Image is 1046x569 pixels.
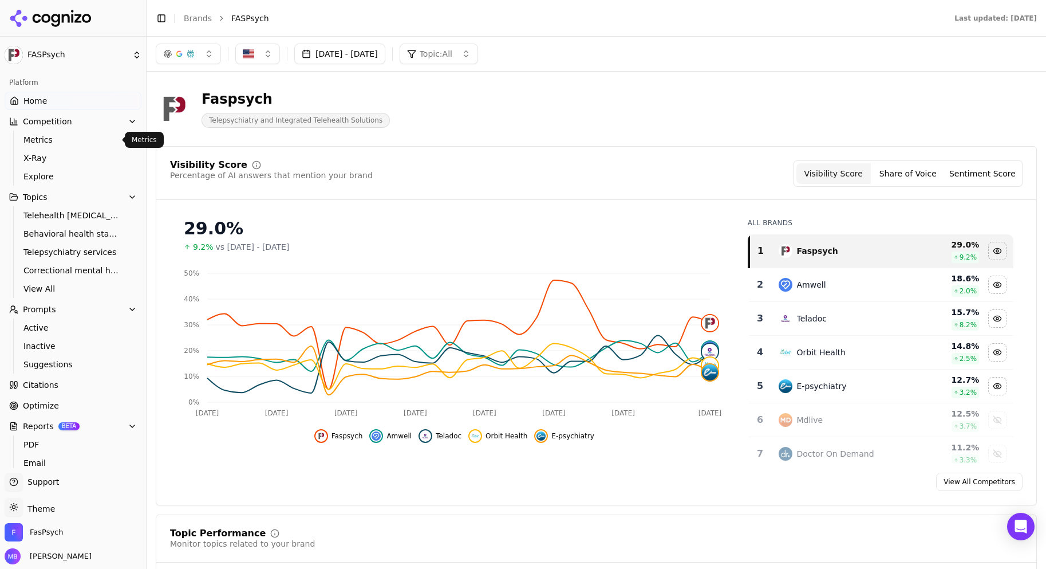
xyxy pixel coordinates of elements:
[911,340,980,352] div: 14.8 %
[779,312,792,325] img: teladoc
[23,152,123,164] span: X-Ray
[23,439,123,450] span: PDF
[19,207,128,223] a: Telehealth [MEDICAL_DATA]
[988,242,1006,260] button: Hide faspsych data
[19,150,128,166] a: X-Ray
[30,527,64,537] span: FasPsych
[23,134,123,146] span: Metrics
[5,548,92,564] button: Open user button
[779,244,792,258] img: faspsych
[911,307,980,318] div: 15.7 %
[421,431,430,441] img: teladoc
[331,431,363,441] span: Faspsych
[755,244,767,258] div: 1
[386,431,412,441] span: Amwell
[753,413,767,427] div: 6
[5,188,141,206] button: Topics
[485,431,527,441] span: Orbit Health
[5,92,141,110] a: Home
[317,431,326,441] img: faspsych
[23,210,123,221] span: Telehealth [MEDICAL_DATA]
[611,409,635,417] tspan: [DATE]
[534,429,594,443] button: Hide e-psychiatry data
[5,548,21,564] img: Michael Boyle
[960,422,977,431] span: 3.7 %
[184,295,199,303] tspan: 40%
[749,403,1013,437] tr: 6mdliveMdlive12.5%3.7%Show mdlive data
[960,354,977,363] span: 2.5 %
[404,409,427,417] tspan: [DATE]
[749,302,1013,336] tr: 3teladocTeladoc15.7%8.2%Hide teladoc data
[779,346,792,359] img: orbit health
[988,445,1006,463] button: Show doctor on demand data
[294,44,385,64] button: [DATE] - [DATE]
[468,429,527,443] button: Hide orbit health data
[184,347,199,355] tspan: 20%
[184,13,931,24] nav: breadcrumb
[702,364,718,380] img: e-psychiatry
[170,538,315,550] div: Monitor topics related to your brand
[473,409,496,417] tspan: [DATE]
[753,278,767,292] div: 2
[702,315,718,331] img: faspsych
[23,504,55,513] span: Theme
[749,268,1013,302] tr: 2amwellAmwell18.6%2.0%Hide amwell data
[25,551,92,562] span: [PERSON_NAME]
[19,437,128,453] a: PDF
[334,409,358,417] tspan: [DATE]
[5,397,141,415] a: Optimize
[184,269,199,277] tspan: 50%
[27,50,128,60] span: FASPsych
[23,191,48,203] span: Topics
[779,379,792,393] img: e-psychiatry
[188,398,199,406] tspan: 0%
[797,380,847,392] div: E-psychiatry
[23,359,123,370] span: Suggestions
[5,112,141,131] button: Competition
[796,163,871,184] button: Visibility Score
[23,304,56,315] span: Prompts
[960,320,977,329] span: 8.2 %
[945,163,1020,184] button: Sentiment Score
[779,447,792,461] img: doctor on demand
[196,409,219,417] tspan: [DATE]
[960,287,977,296] span: 2.0 %
[19,262,128,278] a: Correctional mental health
[19,356,128,372] a: Suggestions
[702,342,718,358] img: amwell
[1007,513,1035,540] div: Open Intercom Messenger
[779,413,792,427] img: mdlive
[702,344,718,360] img: teladoc
[184,372,199,380] tspan: 10%
[19,455,128,471] a: Email
[536,431,546,441] img: e-psychiatry
[871,163,945,184] button: Share of Voice
[936,473,1023,491] a: View All Competitors
[436,431,461,441] span: Teladoc
[753,447,767,461] div: 7
[23,457,123,469] span: Email
[23,116,72,127] span: Competition
[23,283,123,295] span: View All
[156,91,192,127] img: FASPsych
[184,14,212,23] a: Brands
[797,347,846,358] div: Orbit Health
[19,281,128,297] a: View All
[797,414,823,426] div: Mdlive
[23,265,123,276] span: Correctional mental health
[372,431,381,441] img: amwell
[749,234,1013,268] tr: 1faspsychFaspsych29.0%9.2%Hide faspsych data
[23,228,123,240] span: Behavioral health staffing
[19,132,128,148] a: Metrics
[216,241,290,253] span: vs [DATE] - [DATE]
[5,523,23,541] img: FasPsych
[231,13,269,24] span: FASPsych
[5,73,141,92] div: Platform
[5,46,23,64] img: FASPsych
[132,135,157,144] p: Metrics
[5,300,141,319] button: Prompts
[202,90,390,108] div: Faspsych
[19,338,128,354] a: Inactive
[911,239,980,250] div: 29.0 %
[23,95,47,107] span: Home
